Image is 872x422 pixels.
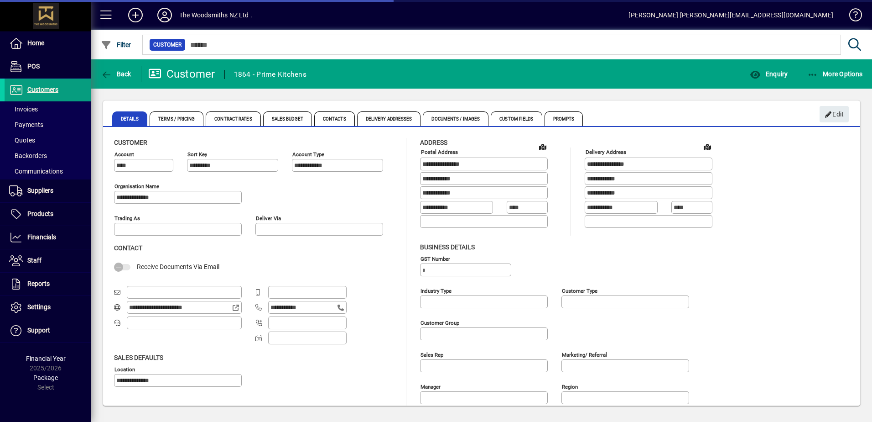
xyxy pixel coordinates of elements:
span: Details [112,111,147,126]
span: Contacts [314,111,355,126]
div: [PERSON_NAME] [PERSON_NAME][EMAIL_ADDRESS][DOMAIN_NAME] [628,8,833,22]
button: Back [99,66,134,82]
a: View on map [535,139,550,154]
mat-label: Organisation name [114,183,159,190]
mat-label: Manager [420,383,441,390]
a: Communications [5,164,91,179]
a: View on map [700,139,715,154]
span: Contract Rates [206,111,260,126]
mat-label: Region [562,383,578,390]
span: Back [101,70,131,78]
mat-label: Marketing/ Referral [562,351,607,358]
a: Suppliers [5,179,91,202]
span: POS [27,63,40,70]
span: More Options [807,70,863,78]
button: More Options [805,66,865,82]
span: Receive Documents Via Email [137,263,219,270]
div: 1864 - Prime Kitchens [234,67,306,82]
span: Documents / Images [423,111,488,126]
a: POS [5,55,91,78]
button: Profile [150,7,179,23]
span: Quotes [9,137,35,144]
button: Filter [99,37,134,53]
a: Home [5,32,91,55]
span: Sales Budget [263,111,312,126]
span: Payments [9,121,43,128]
a: Products [5,203,91,226]
mat-label: Trading as [114,215,140,222]
a: Support [5,319,91,342]
button: Enquiry [747,66,790,82]
span: Customer [153,40,182,49]
div: Customer [148,67,215,81]
mat-label: Sales rep [420,351,443,358]
span: Financials [27,233,56,241]
span: Terms / Pricing [150,111,204,126]
span: Products [27,210,53,217]
a: Settings [5,296,91,319]
a: Staff [5,249,91,272]
span: Communications [9,168,63,175]
mat-label: Deliver via [256,215,281,222]
a: Quotes [5,132,91,148]
a: Financials [5,226,91,249]
mat-label: Customer type [562,287,597,294]
span: Staff [27,257,42,264]
span: Suppliers [27,187,53,194]
a: Backorders [5,148,91,164]
a: Invoices [5,101,91,117]
span: Package [33,374,58,381]
mat-label: Industry type [420,287,452,294]
span: Edit [825,107,844,122]
a: Payments [5,117,91,132]
span: Enquiry [750,70,788,78]
span: Support [27,327,50,334]
a: Reports [5,273,91,295]
span: Custom Fields [491,111,542,126]
span: Sales defaults [114,354,163,361]
span: Delivery Addresses [357,111,421,126]
span: Business details [420,243,475,251]
span: Prompts [545,111,583,126]
span: Customer [114,139,147,146]
mat-label: Account Type [292,151,324,158]
span: Address [420,139,447,146]
span: Contact [114,244,142,252]
app-page-header-button: Back [91,66,141,82]
span: Settings [27,303,51,311]
span: Backorders [9,152,47,159]
mat-label: Location [114,366,135,372]
mat-label: Sort key [187,151,207,158]
span: Filter [101,41,131,48]
mat-label: GST Number [420,255,450,262]
a: Knowledge Base [842,2,861,32]
mat-label: Account [114,151,134,158]
mat-label: Customer group [420,319,459,326]
button: Edit [820,106,849,122]
span: Home [27,39,44,47]
span: Financial Year [26,355,66,362]
div: The Woodsmiths NZ Ltd . [179,8,252,22]
span: Invoices [9,105,38,113]
span: Reports [27,280,50,287]
span: Customers [27,86,58,93]
button: Add [121,7,150,23]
